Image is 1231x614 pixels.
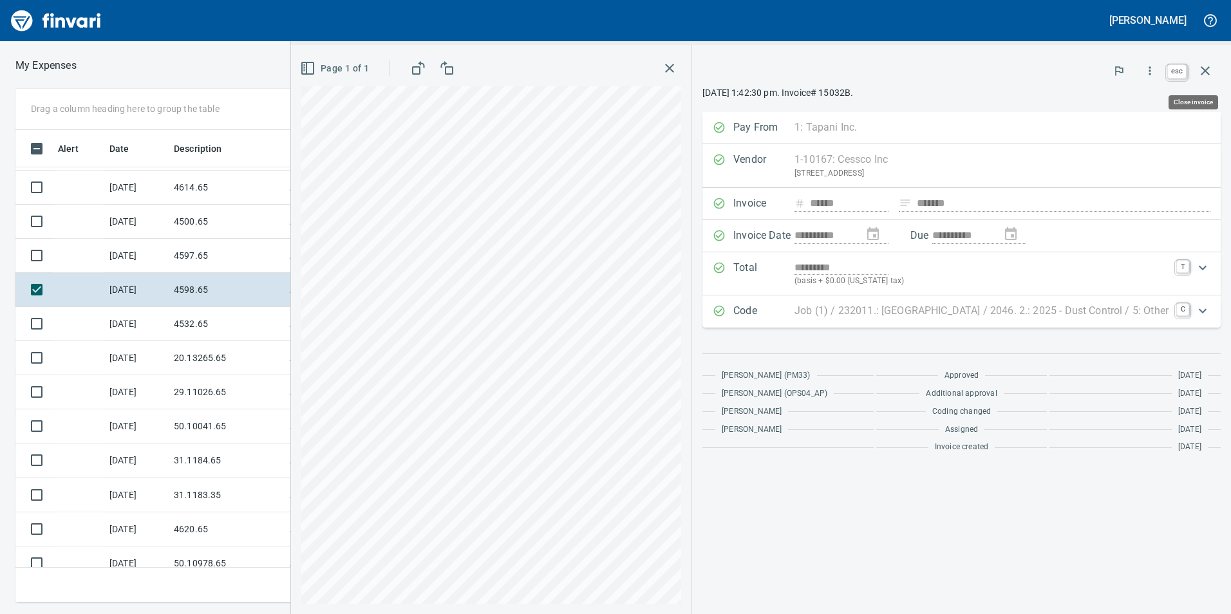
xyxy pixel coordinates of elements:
td: [DATE] [104,205,169,239]
a: C [1176,303,1189,316]
span: Coding changed [932,405,991,418]
td: AP Invoices [285,375,381,409]
td: 4598.65 [169,273,285,307]
span: [DATE] [1178,405,1201,418]
h5: [PERSON_NAME] [1109,14,1187,27]
span: Alert [58,141,95,156]
td: 50.10041.65 [169,409,285,443]
td: AP Invoices [285,171,381,205]
td: 31.1184.65 [169,443,285,478]
td: [DATE] [104,171,169,205]
td: AP Invoices [285,443,381,478]
span: Date [109,141,146,156]
td: [DATE] [104,443,169,478]
p: Total [733,260,794,288]
span: Page 1 of 1 [303,60,369,77]
span: Additional approval [926,387,997,400]
td: 29.11026.65 [169,375,285,409]
span: [PERSON_NAME] (OPS04_AP) [722,387,827,400]
td: 4532.65 [169,307,285,341]
td: AP Invoices [285,205,381,239]
td: 4597.65 [169,239,285,273]
span: [PERSON_NAME] [722,405,782,418]
span: Assigned [945,423,978,436]
span: Invoice created [935,441,989,454]
img: Finvari [8,5,104,36]
p: Code [733,303,794,320]
td: [DATE] [104,273,169,307]
td: AP Invoices [285,307,381,341]
p: Drag a column heading here to group the table [31,102,220,115]
div: Expand [702,252,1221,295]
span: Alert [58,141,79,156]
nav: breadcrumb [15,58,77,73]
span: [PERSON_NAME] [722,423,782,436]
td: [DATE] [104,478,169,512]
a: esc [1167,64,1187,79]
td: [DATE] [104,546,169,581]
button: Flag [1105,57,1133,85]
div: Expand [702,295,1221,328]
p: (basis + $0.00 [US_STATE] tax) [794,275,1169,288]
td: AP Invoices [285,478,381,512]
td: [DATE] [104,375,169,409]
a: T [1176,260,1189,273]
td: 4614.65 [169,171,285,205]
span: [DATE] [1178,441,1201,454]
td: [DATE] [104,307,169,341]
td: [DATE] [104,512,169,546]
span: [DATE] [1178,387,1201,400]
button: More [1136,57,1164,85]
td: AP Invoices [285,546,381,581]
td: AP Invoices [285,341,381,375]
span: Employee [290,141,331,156]
td: AP Invoices [285,409,381,443]
td: 20.13265.65 [169,341,285,375]
span: Description [174,141,222,156]
td: [DATE] [104,409,169,443]
span: [DATE] [1178,423,1201,436]
td: AP Invoices [285,273,381,307]
td: AP Invoices [285,512,381,546]
p: My Expenses [15,58,77,73]
span: Description [174,141,239,156]
span: Approved [944,369,979,382]
td: AP Invoices [285,239,381,273]
span: [PERSON_NAME] (PM33) [722,369,810,382]
td: [DATE] [104,239,169,273]
p: Job (1) / 232011.: [GEOGRAPHIC_DATA] / 2046. 2.: 2025 - Dust Control / 5: Other [794,303,1169,319]
td: 31.1183.35 [169,478,285,512]
button: Page 1 of 1 [297,57,374,80]
p: [DATE] 1:42:30 pm. Invoice# 15032B. [702,86,1221,99]
button: [PERSON_NAME] [1106,10,1190,30]
span: [DATE] [1178,369,1201,382]
td: [DATE] [104,341,169,375]
td: 50.10978.65 [169,546,285,581]
td: 4500.65 [169,205,285,239]
span: Date [109,141,129,156]
td: 4620.65 [169,512,285,546]
span: Employee [290,141,348,156]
